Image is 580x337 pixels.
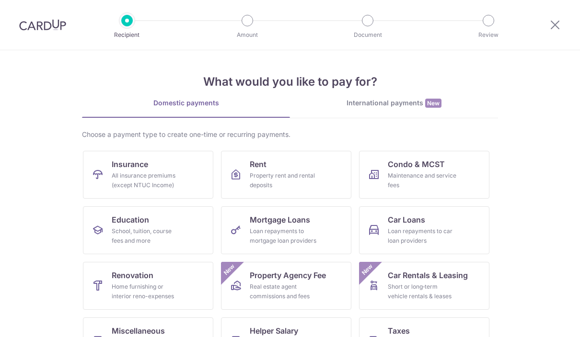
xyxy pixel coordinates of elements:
div: Home furnishing or interior reno-expenses [112,282,181,301]
div: School, tuition, course fees and more [112,226,181,246]
a: EducationSchool, tuition, course fees and more [83,206,213,254]
span: Mortgage Loans [250,214,310,225]
a: Car LoansLoan repayments to car loan providers [359,206,489,254]
div: Maintenance and service fees [388,171,457,190]
div: All insurance premiums (except NTUC Income) [112,171,181,190]
div: Short or long‑term vehicle rentals & leases [388,282,457,301]
span: New [360,262,375,278]
a: InsuranceAll insurance premiums (except NTUC Income) [83,151,213,199]
div: Domestic payments [82,98,290,108]
div: Loan repayments to car loan providers [388,226,457,246]
div: Property rent and rental deposits [250,171,319,190]
a: Mortgage LoansLoan repayments to mortgage loan providers [221,206,351,254]
span: Taxes [388,325,410,337]
span: Property Agency Fee [250,270,326,281]
a: Car Rentals & LeasingShort or long‑term vehicle rentals & leasesNew [359,262,489,310]
p: Document [332,30,403,40]
a: Condo & MCSTMaintenance and service fees [359,151,489,199]
p: Review [453,30,524,40]
div: Choose a payment type to create one-time or recurring payments. [82,130,498,139]
span: Education [112,214,149,225]
span: New [221,262,237,278]
span: Renovation [112,270,153,281]
p: Amount [212,30,283,40]
span: Condo & MCST [388,158,445,170]
a: Property Agency FeeReal estate agent commissions and feesNew [221,262,351,310]
span: Helper Salary [250,325,298,337]
p: Recipient [92,30,162,40]
span: Rent [250,158,267,170]
div: International payments [290,98,498,108]
div: Loan repayments to mortgage loan providers [250,226,319,246]
h4: What would you like to pay for? [82,73,498,90]
span: Car Rentals & Leasing [388,270,468,281]
span: Car Loans [388,214,425,225]
span: Miscellaneous [112,325,165,337]
a: RentProperty rent and rental deposits [221,151,351,199]
img: CardUp [19,19,66,31]
a: RenovationHome furnishing or interior reno-expenses [83,262,213,310]
div: Real estate agent commissions and fees [250,282,319,301]
span: Insurance [112,158,148,170]
span: New [425,99,441,108]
